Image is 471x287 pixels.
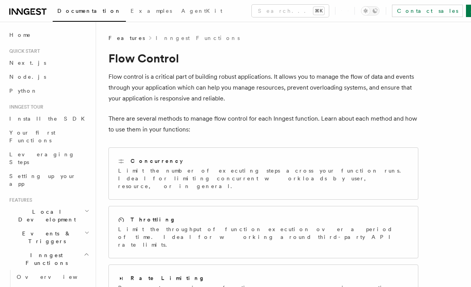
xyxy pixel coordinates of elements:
[108,113,418,135] p: There are several methods to manage flow control for each Inngest function. Learn about each meth...
[6,112,91,126] a: Install the SDK
[6,169,91,191] a: Setting up your app
[9,173,76,187] span: Setting up your app
[9,130,55,143] span: Your first Functions
[6,208,84,223] span: Local Development
[118,167,409,190] p: Limit the number of executing steps across your function runs. Ideal for limiting concurrent work...
[9,74,46,80] span: Node.js
[108,206,418,258] a: ThrottlingLimit the throughput of function execution over a period of time. Ideal for working aro...
[118,225,409,249] p: Limit the throughput of function execution over a period of time. Ideal for working around third-...
[108,147,418,200] a: ConcurrencyLimit the number of executing steps across your function runs. Ideal for limiting conc...
[9,31,31,39] span: Home
[6,48,40,54] span: Quick start
[6,248,91,270] button: Inngest Functions
[6,84,91,98] a: Python
[177,2,227,21] a: AgentKit
[9,60,46,66] span: Next.js
[9,116,89,122] span: Install the SDK
[108,51,418,65] h1: Flow Control
[6,56,91,70] a: Next.js
[131,157,183,165] h2: Concurrency
[126,2,177,21] a: Examples
[108,71,418,104] p: Flow control is a critical part of building robust applications. It allows you to manage the flow...
[131,8,172,14] span: Examples
[252,5,329,17] button: Search...⌘K
[6,230,84,245] span: Events & Triggers
[9,88,38,94] span: Python
[6,147,91,169] a: Leveraging Steps
[6,28,91,42] a: Home
[313,7,324,15] kbd: ⌘K
[131,216,176,223] h2: Throttling
[156,34,240,42] a: Inngest Functions
[53,2,126,22] a: Documentation
[6,70,91,84] a: Node.js
[108,34,145,42] span: Features
[181,8,222,14] span: AgentKit
[6,205,91,226] button: Local Development
[392,5,463,17] a: Contact sales
[6,251,84,267] span: Inngest Functions
[57,8,121,14] span: Documentation
[361,6,380,16] button: Toggle dark mode
[9,151,75,165] span: Leveraging Steps
[6,197,32,203] span: Features
[131,274,205,282] h2: Rate Limiting
[6,126,91,147] a: Your first Functions
[6,104,43,110] span: Inngest tour
[14,270,91,284] a: Overview
[6,226,91,248] button: Events & Triggers
[17,274,96,280] span: Overview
